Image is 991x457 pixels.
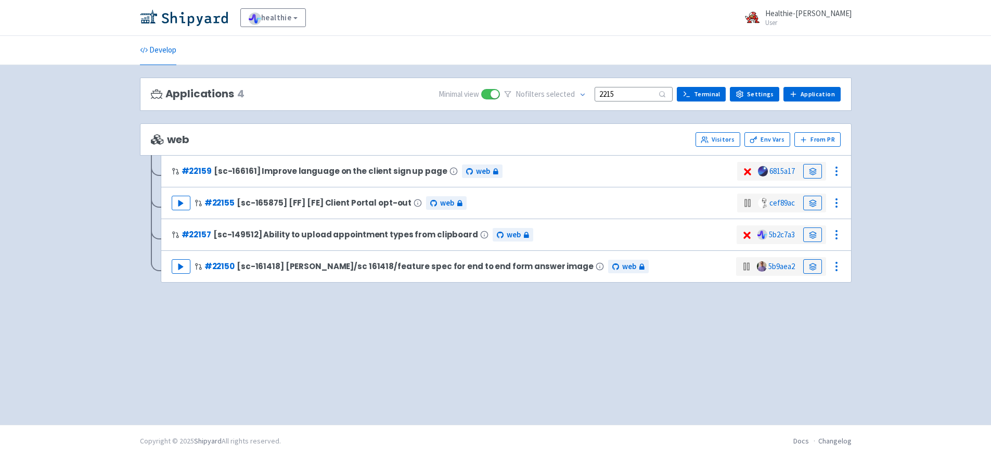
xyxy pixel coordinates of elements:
[783,87,840,101] a: Application
[608,260,649,274] a: web
[622,261,636,273] span: web
[769,166,795,176] a: 6815a17
[462,164,503,179] a: web
[172,196,190,210] button: Play
[493,228,533,242] a: web
[730,87,779,101] a: Settings
[237,88,244,100] span: 4
[240,8,306,27] a: healthie
[677,87,726,101] a: Terminal
[516,88,575,100] span: No filter s
[440,197,454,209] span: web
[765,8,852,18] span: Healthie-[PERSON_NAME]
[744,132,790,147] a: Env Vars
[140,436,281,447] div: Copyright © 2025 All rights reserved.
[507,229,521,241] span: web
[172,259,190,274] button: Play
[213,230,478,239] span: [sc-149512] Ability to upload appointment types from clipboard
[765,19,852,26] small: User
[595,87,673,101] input: Search...
[546,89,575,99] span: selected
[140,36,176,65] a: Develop
[769,198,795,208] a: cef89ac
[151,134,189,146] span: web
[793,436,809,446] a: Docs
[426,196,467,210] a: web
[204,261,235,272] a: #22150
[204,197,235,208] a: #22155
[140,9,228,26] img: Shipyard logo
[768,261,795,271] a: 5b9aea2
[237,262,594,271] span: [sc-161418] [PERSON_NAME]/sc 161418/feature spec for end to end form answer image
[769,230,795,239] a: 5b2c7a3
[237,198,411,207] span: [sc-165875] [FF] [FE] Client Portal opt-out
[818,436,852,446] a: Changelog
[214,167,447,175] span: [sc-166161] Improve language on the client sign up page
[794,132,841,147] button: From PR
[151,88,244,100] h3: Applications
[439,88,479,100] span: Minimal view
[738,9,852,26] a: Healthie-[PERSON_NAME] User
[476,166,490,177] span: web
[194,436,222,446] a: Shipyard
[696,132,740,147] a: Visitors
[182,229,211,240] a: #22157
[182,166,212,176] a: #22159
